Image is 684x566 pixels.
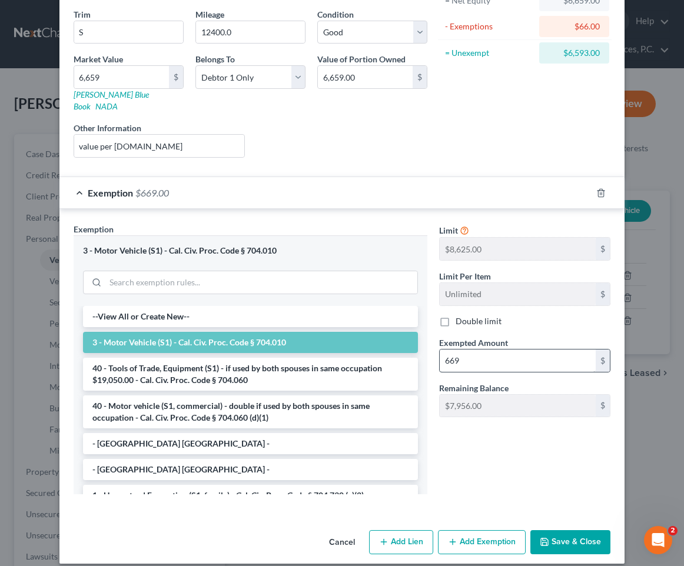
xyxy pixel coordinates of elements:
[83,358,418,391] li: 40 - Tools of Trade, Equipment (S1) - if used by both spouses in same occupation $19,050.00 - Cal...
[95,101,118,111] a: NADA
[320,531,364,555] button: Cancel
[369,530,433,555] button: Add Lien
[549,47,600,59] div: $6,593.00
[668,526,678,535] span: 2
[439,382,509,394] label: Remaining Balance
[440,395,596,417] input: --
[440,349,596,372] input: 0.00
[74,66,169,88] input: 0.00
[318,66,413,88] input: 0.00
[83,485,418,506] li: 1 - Homestead Exemption (S1, family) - Cal. Civ. Proc. Code § 704.730 (a)(2)
[83,306,418,327] li: --View All or Create New--
[596,283,610,305] div: $
[596,238,610,260] div: $
[135,187,169,198] span: $669.00
[74,53,123,65] label: Market Value
[439,338,508,348] span: Exempted Amount
[439,270,491,282] label: Limit Per Item
[440,238,596,260] input: --
[88,187,133,198] span: Exemption
[596,395,610,417] div: $
[456,315,502,327] label: Double limit
[530,530,610,555] button: Save & Close
[83,332,418,353] li: 3 - Motor Vehicle (S1) - Cal. Civ. Proc. Code § 704.010
[644,526,672,554] iframe: Intercom live chat
[438,530,526,555] button: Add Exemption
[413,66,427,88] div: $
[195,8,224,21] label: Mileage
[74,21,183,44] input: ex. LS, LT, etc
[169,66,183,88] div: $
[445,21,534,32] div: - Exemptions
[74,224,114,234] span: Exemption
[74,135,244,157] input: (optional)
[596,349,610,372] div: $
[317,53,406,65] label: Value of Portion Owned
[196,21,305,44] input: --
[83,433,418,454] li: - [GEOGRAPHIC_DATA] [GEOGRAPHIC_DATA] -
[83,459,418,480] li: - [GEOGRAPHIC_DATA] [GEOGRAPHIC_DATA] -
[440,283,596,305] input: --
[439,225,458,235] span: Limit
[317,8,354,21] label: Condition
[195,54,235,64] span: Belongs To
[74,122,141,134] label: Other Information
[83,395,418,428] li: 40 - Motor vehicle (S1, commercial) - double if used by both spouses in same occupation - Cal. Ci...
[549,21,600,32] div: $66.00
[445,47,534,59] div: = Unexempt
[105,271,417,294] input: Search exemption rules...
[74,89,149,111] a: [PERSON_NAME] Blue Book
[83,245,418,257] div: 3 - Motor Vehicle (S1) - Cal. Civ. Proc. Code § 704.010
[74,8,91,21] label: Trim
